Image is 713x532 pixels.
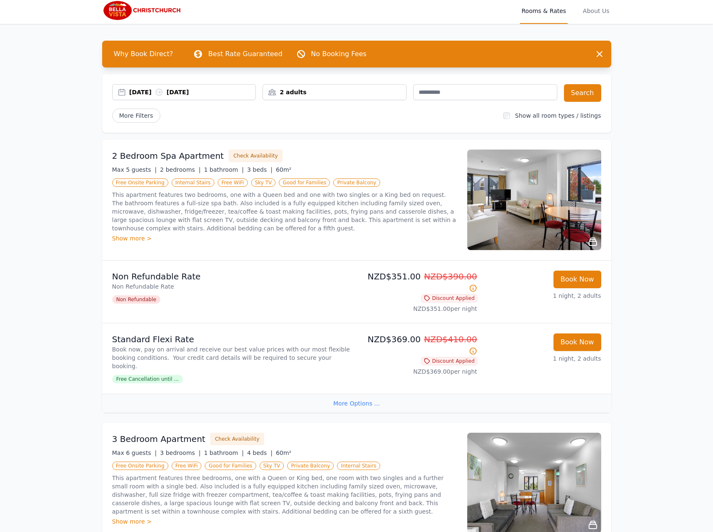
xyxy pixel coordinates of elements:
[260,462,284,470] span: Sky TV
[204,449,244,456] span: 1 bathroom |
[112,333,353,345] p: Standard Flexi Rate
[218,178,248,187] span: Free WiFi
[204,166,244,173] span: 1 bathroom |
[279,178,330,187] span: Good for Families
[360,271,477,294] p: NZD$351.00
[172,462,202,470] span: Free WiFi
[360,305,477,313] p: NZD$351.00 per night
[424,271,477,281] span: NZD$390.00
[484,292,601,300] p: 1 night, 2 adults
[229,150,282,162] button: Check Availability
[421,357,477,365] span: Discount Applied
[107,46,180,62] span: Why Book Direct?
[515,112,601,119] label: Show all room types / listings
[360,333,477,357] p: NZD$369.00
[287,462,334,470] span: Private Balcony
[553,333,601,351] button: Book Now
[112,166,157,173] span: Max 5 guests |
[112,295,161,304] span: Non Refundable
[311,49,367,59] p: No Booking Fees
[112,462,168,470] span: Free Onsite Parking
[251,178,276,187] span: Sky TV
[564,84,601,102] button: Search
[102,394,611,413] div: More Options ...
[129,88,256,96] div: [DATE] [DATE]
[210,433,264,445] button: Check Availability
[276,449,291,456] span: 60m²
[172,178,214,187] span: Internal Stairs
[112,517,457,526] div: Show more >
[421,294,477,302] span: Discount Applied
[112,449,157,456] span: Max 6 guests |
[112,375,183,383] span: Free Cancellation until ...
[160,166,201,173] span: 2 bedrooms |
[112,178,168,187] span: Free Onsite Parking
[112,271,353,282] p: Non Refundable Rate
[112,345,353,370] p: Book now, pay on arrival and receive our best value prices with our most flexible booking conditi...
[205,462,256,470] span: Good for Families
[247,166,273,173] span: 3 beds |
[247,449,273,456] span: 4 beds |
[263,88,406,96] div: 2 adults
[112,433,206,445] h3: 3 Bedroom Apartment
[424,334,477,344] span: NZD$410.00
[112,474,457,516] p: This apartment features three bedrooms, one with a Queen or King bed, one room with two singles a...
[112,282,353,291] p: Non Refundable Rate
[360,367,477,376] p: NZD$369.00 per night
[112,234,457,243] div: Show more >
[553,271,601,288] button: Book Now
[112,150,224,162] h3: 2 Bedroom Spa Apartment
[102,0,183,21] img: Bella Vista Christchurch
[208,49,282,59] p: Best Rate Guaranteed
[484,354,601,363] p: 1 night, 2 adults
[333,178,380,187] span: Private Balcony
[112,108,160,123] span: More Filters
[337,462,380,470] span: Internal Stairs
[160,449,201,456] span: 3 bedrooms |
[112,191,457,232] p: This apartment features two bedrooms, one with a Queen bed and one with two singles or a King bed...
[276,166,291,173] span: 60m²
